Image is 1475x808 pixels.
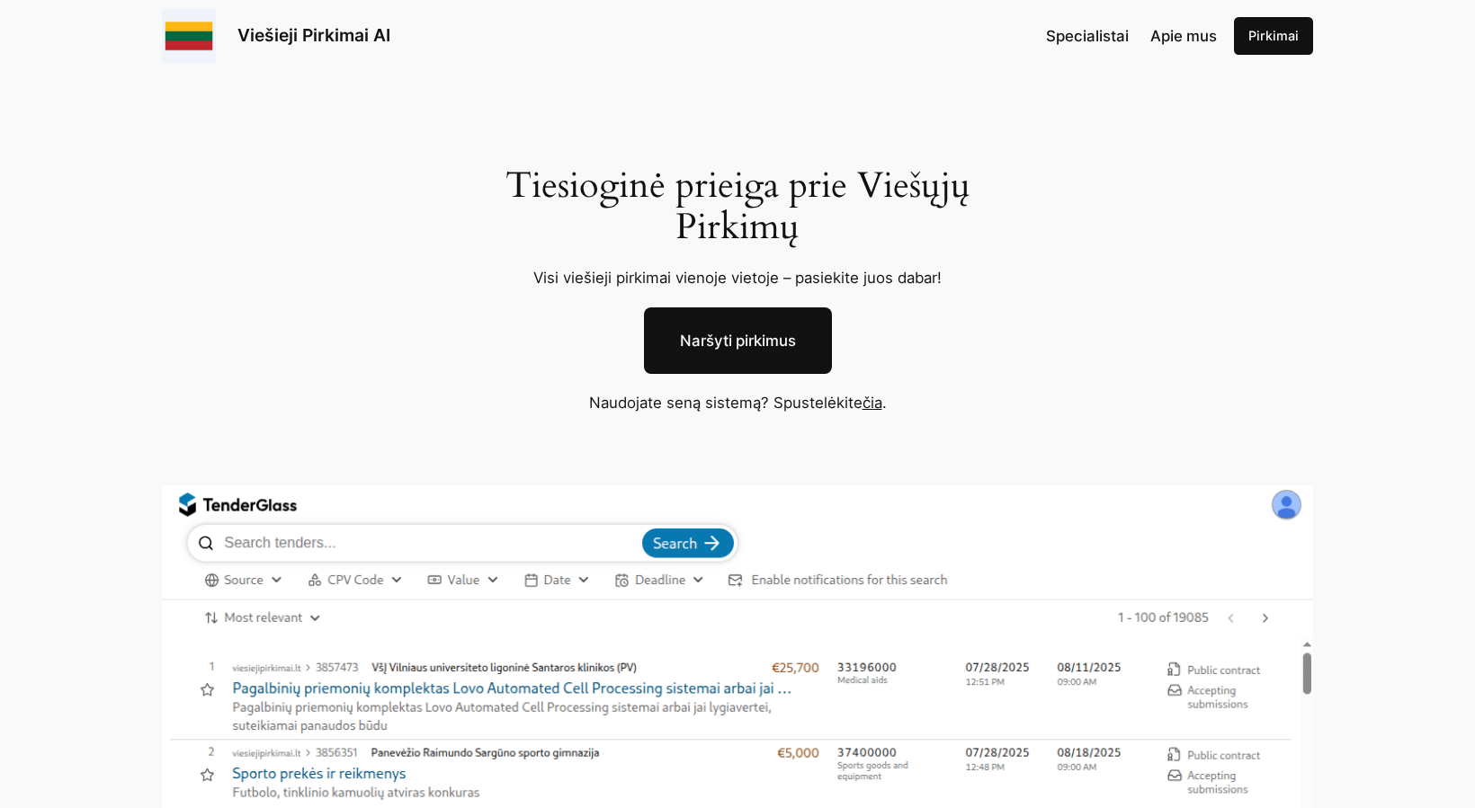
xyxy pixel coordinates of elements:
[162,9,216,63] img: Viešieji pirkimai logo
[1150,27,1217,45] span: Apie mus
[1234,17,1313,55] a: Pirkimai
[484,165,992,248] h1: Tiesioginė prieiga prie Viešųjų Pirkimų
[1046,24,1217,48] nav: Navigation
[1046,24,1129,48] a: Specialistai
[863,394,882,412] a: čia
[1150,24,1217,48] a: Apie mus
[459,391,1016,414] p: Naudojate seną sistemą? Spustelėkite .
[237,24,390,46] a: Viešieji Pirkimai AI
[484,266,992,289] p: Visi viešieji pirkimai vienoje vietoje – pasiekite juos dabar!
[644,307,832,374] a: Naršyti pirkimus
[1046,27,1129,45] span: Specialistai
